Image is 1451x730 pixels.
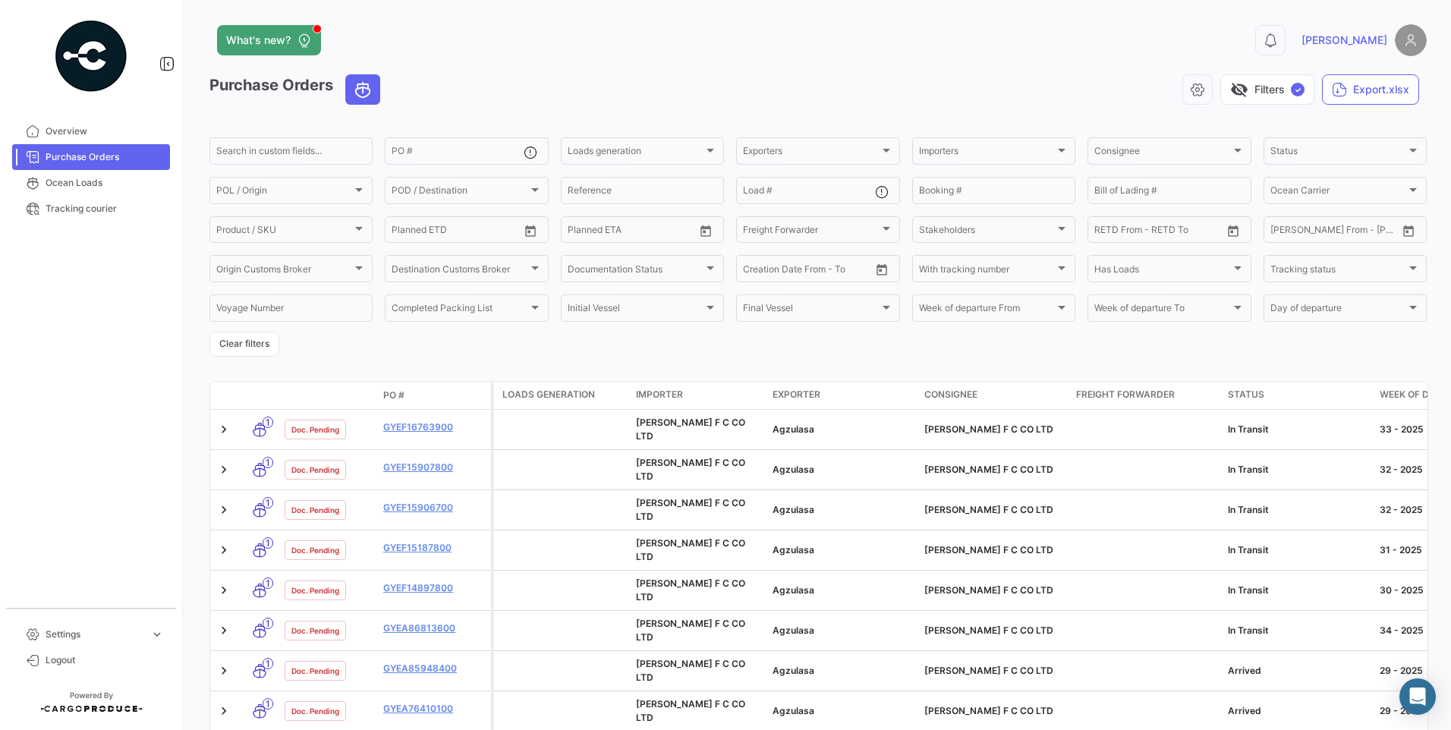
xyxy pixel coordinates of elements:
button: Ocean [346,75,379,104]
a: GYEA76410100 [383,702,485,716]
datatable-header-cell: Status [1222,382,1374,409]
span: Agzulasa [773,544,814,555]
span: Doc. Pending [291,464,339,476]
span: Loads generation [502,388,595,401]
span: Agzulasa [773,464,814,475]
a: Expand/Collapse Row [216,462,231,477]
span: Agzulasa [773,665,814,676]
span: Agzulasa [773,584,814,596]
span: SEUNG JIN F C CO LTD [924,584,1053,596]
span: 1 [263,417,273,428]
datatable-header-cell: Importer [630,382,766,409]
span: What's new? [226,33,291,48]
span: Status [1270,148,1406,159]
span: Freight Forwarder [743,227,879,238]
datatable-header-cell: Consignee [918,382,1070,409]
span: 1 [263,658,273,669]
h3: Purchase Orders [209,74,385,105]
input: From [392,227,413,238]
span: ✓ [1291,83,1305,96]
datatable-header-cell: Exporter [766,382,918,409]
span: Documentation Status [568,266,703,276]
a: GYEA86813600 [383,621,485,635]
span: Importer [636,388,683,401]
span: Week of departure From [919,305,1055,316]
datatable-header-cell: PO # [377,382,491,408]
span: SEUNG JIN F C CO LTD [924,705,1053,716]
span: Doc. Pending [291,544,339,556]
a: Expand/Collapse Row [216,663,231,678]
span: SEUNG JIN F C CO LTD [636,618,745,643]
div: In Transit [1228,463,1368,477]
input: To [600,227,660,238]
div: Abrir Intercom Messenger [1399,678,1436,715]
span: 1 [263,457,273,468]
img: placeholder-user.png [1395,24,1427,56]
a: Overview [12,118,170,144]
span: SEUNG JIN F C CO LTD [636,417,745,442]
datatable-header-cell: Doc. Status [279,389,377,401]
span: SEUNG JIN F C CO LTD [636,457,745,482]
span: With tracking number [919,266,1055,276]
span: Has Loads [1094,266,1230,276]
span: Exporter [773,388,820,401]
span: Agzulasa [773,625,814,636]
span: PO # [383,389,404,402]
datatable-header-cell: Loads generation [493,382,630,409]
span: Day of departure [1270,305,1406,316]
a: Expand/Collapse Row [216,422,231,437]
div: In Transit [1228,423,1368,436]
a: GYEA85948400 [383,662,485,675]
button: What's new? [217,25,321,55]
span: Initial Vessel [568,305,703,316]
span: SEUNG JIN F C CO LTD [924,504,1053,515]
span: SEUNG JIN F C CO LTD [924,625,1053,636]
button: Open calendar [519,219,542,242]
span: Stakeholders [919,227,1055,238]
div: In Transit [1228,584,1368,597]
a: Expand/Collapse Row [216,703,231,719]
span: SEUNG JIN F C CO LTD [636,698,745,723]
a: Tracking courier [12,196,170,222]
span: 1 [263,577,273,589]
a: GYEF15906700 [383,501,485,514]
button: Clear filters [209,332,279,357]
button: visibility_offFilters✓ [1220,74,1314,105]
span: POL / Origin [216,187,352,198]
span: Doc. Pending [291,584,339,596]
div: Arrived [1228,704,1368,718]
a: GYEF14897800 [383,581,485,595]
span: Exporters [743,148,879,159]
span: Week of departure To [1094,305,1230,316]
a: Ocean Loads [12,170,170,196]
span: Freight Forwarder [1076,388,1175,401]
span: Loads generation [568,148,703,159]
span: Overview [46,124,164,138]
span: Ocean Carrier [1270,187,1406,198]
input: From [743,266,764,276]
span: SEUNG JIN F C CO LTD [636,658,745,683]
span: SEUNG JIN F C CO LTD [636,577,745,603]
span: Doc. Pending [291,665,339,677]
span: 1 [263,497,273,508]
span: Consignee [924,388,977,401]
span: Doc. Pending [291,705,339,717]
span: Agzulasa [773,705,814,716]
span: Final Vessel [743,305,879,316]
input: To [1302,227,1363,238]
span: Doc. Pending [291,504,339,516]
a: GYEF15187800 [383,541,485,555]
span: Tracking courier [46,202,164,216]
div: In Transit [1228,503,1368,517]
button: Open calendar [1222,219,1245,242]
span: Agzulasa [773,504,814,515]
span: Agzulasa [773,423,814,435]
span: Origin Customs Broker [216,266,352,276]
span: Logout [46,653,164,667]
span: 1 [263,618,273,629]
datatable-header-cell: Transport mode [241,389,279,401]
a: Expand/Collapse Row [216,583,231,598]
span: visibility_off [1230,80,1248,99]
span: Destination Customs Broker [392,266,527,276]
span: SEUNG JIN F C CO LTD [636,537,745,562]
